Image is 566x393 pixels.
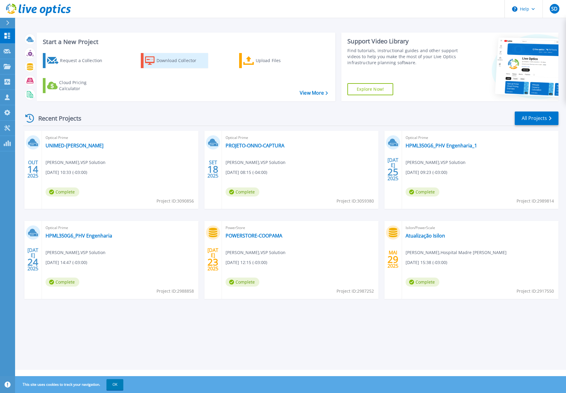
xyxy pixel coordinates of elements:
[347,83,393,95] a: Explore Now!
[226,278,259,287] span: Complete
[226,233,282,239] a: POWERSTORE-COOPAMA
[387,257,398,262] span: 29
[27,158,39,180] div: OUT 2025
[337,198,374,204] span: Project ID: 3059380
[46,278,79,287] span: Complete
[347,48,458,66] div: Find tutorials, instructional guides and other support videos to help you make the most of your L...
[406,134,555,141] span: Optical Prime
[43,78,110,93] a: Cloud Pricing Calculator
[46,159,106,166] span: [PERSON_NAME] , VSP Solution
[226,134,375,141] span: Optical Prime
[27,167,38,172] span: 14
[517,198,554,204] span: Project ID: 2989814
[226,169,267,176] span: [DATE] 08:15 (-04:00)
[406,187,439,196] span: Complete
[157,288,194,294] span: Project ID: 2988858
[226,259,267,266] span: [DATE] 12:15 (-03:00)
[387,158,399,180] div: [DATE] 2025
[17,379,123,390] span: This site uses cookies to track your navigation.
[46,249,106,256] span: [PERSON_NAME] , VSP Solution
[406,259,447,266] span: [DATE] 15:38 (-03:00)
[387,248,399,270] div: MAI 2025
[256,55,304,67] div: Upload Files
[406,169,447,176] span: [DATE] 09:23 (-03:00)
[239,53,306,68] a: Upload Files
[46,233,112,239] a: HPML350G6_PHV Engenharia
[300,90,328,96] a: View More
[207,248,219,270] div: [DATE] 2025
[27,259,38,265] span: 24
[157,55,205,67] div: Download Collector
[106,379,123,390] button: OK
[517,288,554,294] span: Project ID: 2917550
[27,248,39,270] div: [DATE] 2025
[46,143,103,149] a: UNIMED-[PERSON_NAME]
[59,80,107,92] div: Cloud Pricing Calculator
[207,158,219,180] div: SET 2025
[157,198,194,204] span: Project ID: 3090856
[46,134,195,141] span: Optical Prime
[207,167,218,172] span: 18
[347,37,458,45] div: Support Video Library
[337,288,374,294] span: Project ID: 2987252
[46,259,87,266] span: [DATE] 14:47 (-03:00)
[226,225,375,231] span: PowerStore
[141,53,208,68] a: Download Collector
[406,225,555,231] span: Isilon/PowerScale
[46,187,79,196] span: Complete
[46,225,195,231] span: Optical Prime
[60,55,108,67] div: Request a Collection
[226,249,286,256] span: [PERSON_NAME] , VSP Solution
[515,112,558,125] a: All Projects
[43,39,327,45] h3: Start a New Project
[406,233,445,239] a: Atualização Isilon
[43,53,110,68] a: Request a Collection
[226,159,286,166] span: [PERSON_NAME] , VSP Solution
[226,187,259,196] span: Complete
[226,143,284,149] a: PROJETO-ONNO-CAPTURA
[207,259,218,265] span: 23
[406,159,466,166] span: [PERSON_NAME] , VSP Solution
[46,169,87,176] span: [DATE] 10:33 (-03:00)
[406,249,507,256] span: [PERSON_NAME] , Hospital Madre [PERSON_NAME]
[406,143,477,149] a: HPML350G6_PHV Engenharia_1
[23,111,90,126] div: Recent Projects
[387,169,398,174] span: 25
[551,6,558,11] span: SD
[406,278,439,287] span: Complete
